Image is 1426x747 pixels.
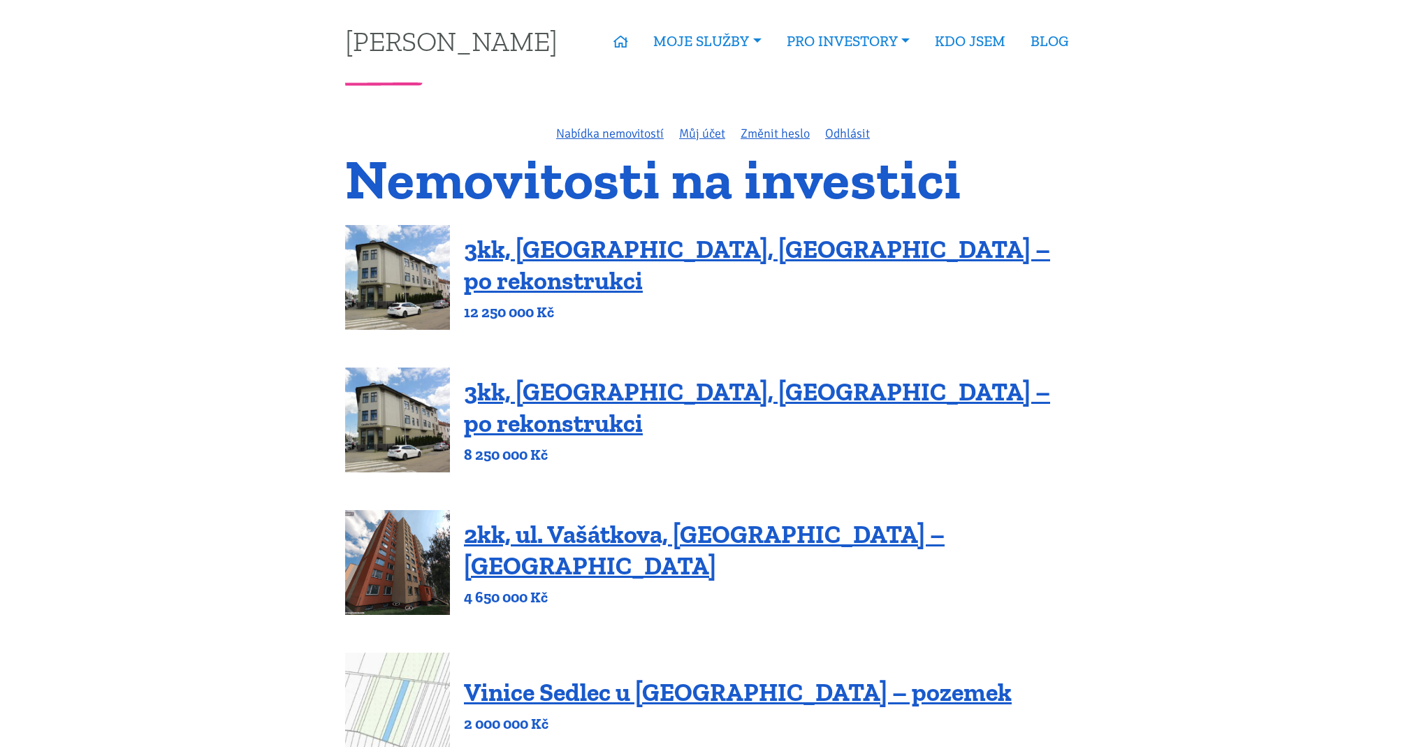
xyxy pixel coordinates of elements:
a: Odhlásit [825,126,870,141]
h1: Nemovitosti na investici [345,156,1081,203]
a: KDO JSEM [922,25,1018,57]
a: MOJE SLUŽBY [641,25,773,57]
p: 12 250 000 Kč [464,303,1081,322]
p: 2 000 000 Kč [464,714,1012,734]
a: BLOG [1018,25,1081,57]
a: 3kk, [GEOGRAPHIC_DATA], [GEOGRAPHIC_DATA] – po rekonstrukci [464,377,1050,438]
a: 3kk, [GEOGRAPHIC_DATA], [GEOGRAPHIC_DATA] – po rekonstrukci [464,234,1050,296]
a: Změnit heslo [741,126,810,141]
p: 4 650 000 Kč [464,588,1081,607]
a: Můj účet [679,126,725,141]
a: [PERSON_NAME] [345,27,558,55]
a: 2kk, ul. Vašátkova, [GEOGRAPHIC_DATA] – [GEOGRAPHIC_DATA] [464,519,945,581]
a: Vinice Sedlec u [GEOGRAPHIC_DATA] – pozemek [464,677,1012,707]
a: Nabídka nemovitostí [556,126,664,141]
p: 8 250 000 Kč [464,445,1081,465]
a: PRO INVESTORY [774,25,922,57]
